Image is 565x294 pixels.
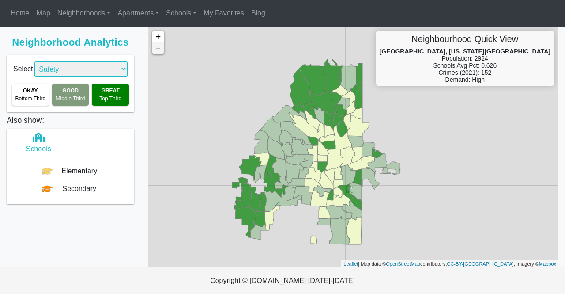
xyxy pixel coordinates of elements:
[102,88,120,94] b: GREAT
[33,4,54,22] a: Map
[62,88,79,94] b: GOOD
[203,9,244,17] span: My Favorites
[539,261,556,267] a: Mapbox
[343,261,358,267] a: Leaflet
[38,267,527,294] p: Copyright © [DOMAIN_NAME] [DATE]-[DATE]
[54,4,114,22] a: Neighborhoods
[37,9,50,17] span: Map
[56,95,85,102] span: Middle Third
[166,9,191,17] span: Schools
[11,9,30,17] span: Home
[99,95,121,102] span: Top Third
[386,261,420,267] a: OpenStreetMap
[447,261,513,267] a: CC-BY-[GEOGRAPHIC_DATA]
[57,9,105,17] span: Neighborhoods
[7,37,134,48] span: Neighborhood Analytics
[7,112,134,126] p: Also show:
[376,31,554,86] div: Population: 2924 Schools Avg Pct: 0.626 Crimes (2021): 152 Demand: High
[7,55,28,77] div: Select:
[152,42,164,54] a: Zoom out
[15,95,45,102] span: Bottom Third
[117,9,154,17] span: Apartments
[53,183,106,194] div: Secondary
[162,4,200,22] a: Schools
[380,34,550,44] h5: Neighbourhood Quick View
[152,31,164,42] a: Zoom in
[7,4,33,22] a: Home
[114,4,162,22] a: Apartments
[53,166,106,176] div: Elementary
[23,88,38,94] b: OKAY
[341,260,558,268] div: | Map data © contributors, , Imagery ©
[200,4,248,22] a: My Favorites
[248,4,269,22] a: Blog
[251,9,265,17] span: Blog
[380,48,550,55] b: [GEOGRAPHIC_DATA], [US_STATE][GEOGRAPHIC_DATA]
[26,145,51,153] span: Schools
